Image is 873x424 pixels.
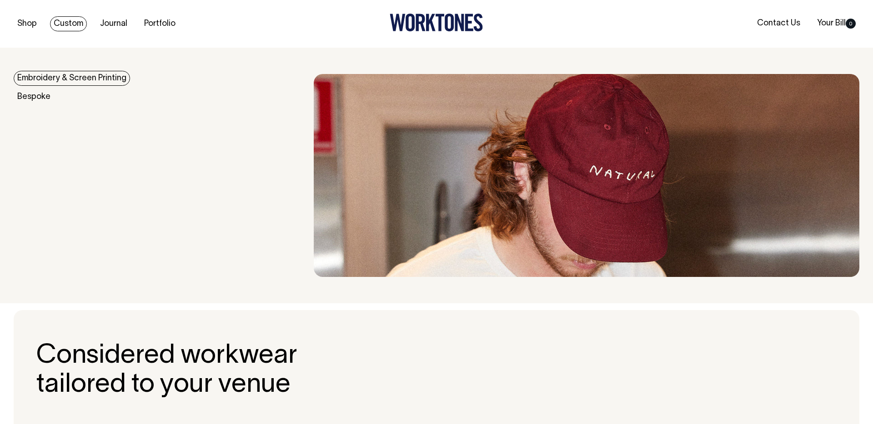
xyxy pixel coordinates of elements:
a: Portfolio [140,16,179,31]
a: Embroidery & Screen Printing [14,71,130,86]
a: Contact Us [753,16,804,31]
a: Bespoke [14,89,54,104]
h2: Considered workwear tailored to your venue [36,342,298,400]
a: Custom [50,16,87,31]
a: Shop [14,16,40,31]
img: embroidery & Screen Printing [314,74,859,277]
a: Your Bill0 [813,16,859,31]
a: Journal [96,16,131,31]
span: 0 [846,19,856,29]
